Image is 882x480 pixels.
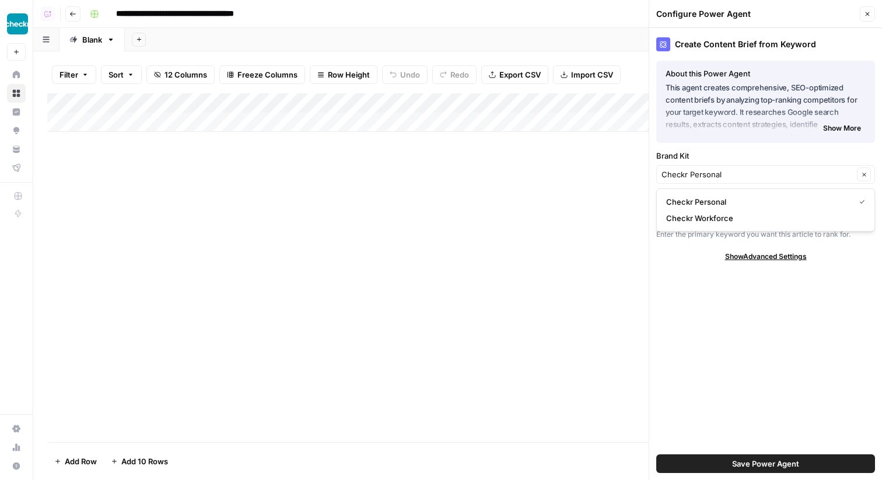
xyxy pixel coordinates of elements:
span: Save Power Agent [732,458,799,470]
label: Brand Kit [656,150,875,162]
span: Checkr Workforce [666,212,860,224]
span: Show Advanced Settings [725,251,807,262]
p: This agent creates comprehensive, SEO-optimized content briefs by analyzing top-ranking competito... [666,82,866,131]
button: 12 Columns [146,65,215,84]
button: Add 10 Rows [104,452,175,471]
button: Save Power Agent [656,454,875,473]
button: Workspace: Checkr [7,9,26,38]
div: Create Content Brief from Keyword [656,37,875,51]
div: Enter the primary keyword you want this article to rank for. [656,229,875,240]
span: Redo [450,69,469,80]
span: Row Height [328,69,370,80]
button: Sort [101,65,142,84]
a: Usage [7,438,26,457]
span: Checkr Personal [666,196,850,208]
a: Opportunities [7,121,26,140]
input: Checkr Personal [661,169,853,180]
div: About this Power Agent [666,68,866,79]
a: Insights [7,103,26,121]
a: Your Data [7,140,26,159]
span: 12 Columns [164,69,207,80]
button: Filter [52,65,96,84]
button: Row Height [310,65,377,84]
span: Add 10 Rows [121,456,168,467]
button: Export CSV [481,65,548,84]
button: Redo [432,65,477,84]
button: Import CSV [553,65,621,84]
span: Sort [108,69,124,80]
button: Undo [382,65,428,84]
span: Show More [823,123,861,134]
button: Add Row [47,452,104,471]
button: Help + Support [7,457,26,475]
a: Flightpath [7,159,26,177]
button: Freeze Columns [219,65,305,84]
a: Browse [7,84,26,103]
span: Export CSV [499,69,541,80]
span: Import CSV [571,69,613,80]
div: Blank [82,34,102,45]
span: Freeze Columns [237,69,297,80]
span: Add Row [65,456,97,467]
span: Undo [400,69,420,80]
span: Filter [60,69,78,80]
img: Checkr Logo [7,13,28,34]
a: Blank [60,28,125,51]
a: Settings [7,419,26,438]
a: Home [7,65,26,84]
button: Show More [818,121,866,136]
